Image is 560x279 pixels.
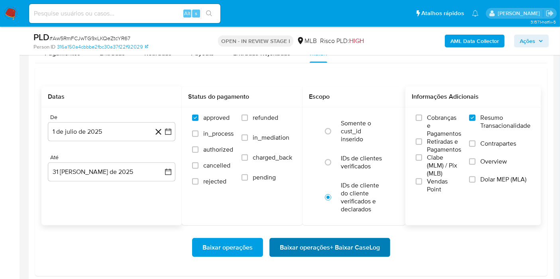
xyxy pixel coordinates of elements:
[33,43,55,51] b: Person ID
[29,8,220,19] input: Pesquise usuários ou casos...
[49,34,130,42] span: # Aw5RmFCJwTG9xLKQeZtcYR67
[472,10,479,17] a: Notificações
[546,9,554,18] a: Sair
[297,37,317,45] div: MLB
[498,10,543,17] p: lucas.barboza@mercadolivre.com
[421,9,464,18] span: Atalhos rápidos
[320,37,364,45] span: Risco PLD:
[195,10,197,17] span: s
[57,43,148,51] a: 316a150a4cbbbe2fbc30a37f22f92029
[201,8,217,19] button: search-icon
[349,36,364,45] span: HIGH
[514,35,549,47] button: Ações
[520,35,535,47] span: Ações
[184,10,191,17] span: Alt
[531,19,556,25] span: 3.157.1-hotfix-5
[445,35,505,47] button: AML Data Collector
[218,35,293,47] p: OPEN - IN REVIEW STAGE I
[33,31,49,43] b: PLD
[450,35,499,47] b: AML Data Collector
